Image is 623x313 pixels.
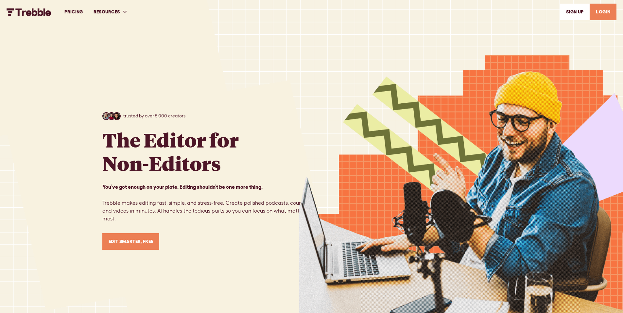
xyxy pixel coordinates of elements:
[123,113,185,119] p: trusted by over 5,000 creators
[59,1,88,23] a: PRICING
[590,4,616,20] a: LOGIN
[102,183,312,223] p: Trebble makes editing fast, simple, and stress-free. Create polished podcasts, courses, and video...
[7,8,51,16] a: home
[102,128,239,175] h1: The Editor for Non-Editors
[7,8,51,16] img: Trebble FM Logo
[94,9,120,15] div: RESOURCES
[560,4,590,20] a: SIGn UP
[102,233,160,250] a: Edit Smarter, Free
[88,1,133,23] div: RESOURCES
[102,184,263,190] strong: You’ve got enough on your plate. Editing shouldn’t be one more thing. ‍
